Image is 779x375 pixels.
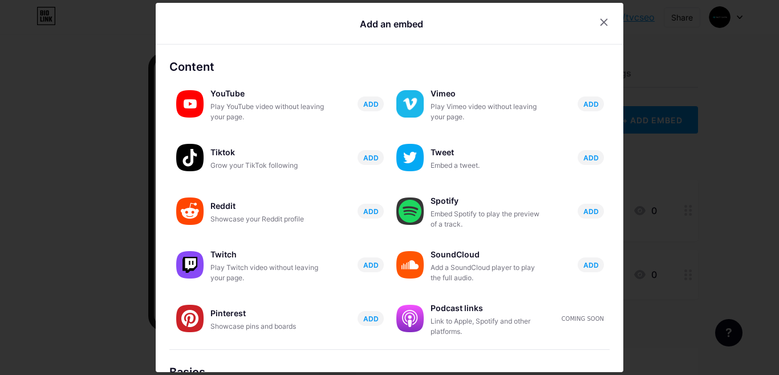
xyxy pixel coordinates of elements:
img: tiktok [176,144,204,171]
div: Vimeo [431,86,545,102]
div: SoundCloud [431,247,545,263]
div: Podcast links [431,300,545,316]
span: ADD [583,153,599,163]
button: ADD [578,150,604,165]
button: ADD [358,204,384,219]
span: ADD [363,153,379,163]
div: YouTube [210,86,324,102]
div: Showcase pins and boards [210,321,324,332]
div: Coming soon [562,314,604,323]
div: Spotify [431,193,545,209]
img: reddit [176,197,204,225]
div: Link to Apple, Spotify and other platforms. [431,316,545,337]
div: Embed a tweet. [431,160,545,171]
span: ADD [583,260,599,270]
img: podcastlinks [396,305,424,332]
button: ADD [578,257,604,272]
button: ADD [358,311,384,326]
span: ADD [363,314,379,324]
div: Embed Spotify to play the preview of a track. [431,209,545,229]
button: ADD [578,96,604,111]
span: ADD [583,99,599,109]
div: Grow your TikTok following [210,160,324,171]
div: Tiktok [210,144,324,160]
img: spotify [396,197,424,225]
div: Tweet [431,144,545,160]
div: Add a SoundCloud player to play the full audio. [431,263,545,283]
img: vimeo [396,90,424,118]
span: ADD [583,207,599,216]
img: youtube [176,90,204,118]
img: twitch [176,251,204,279]
div: Play Vimeo video without leaving your page. [431,102,545,122]
img: twitter [396,144,424,171]
div: Twitch [210,247,324,263]
span: ADD [363,99,379,109]
img: soundcloud [396,251,424,279]
div: Play Twitch video without leaving your page. [210,263,324,283]
button: ADD [358,257,384,272]
button: ADD [358,96,384,111]
img: pinterest [176,305,204,332]
button: ADD [578,204,604,219]
div: Add an embed [360,17,423,31]
span: ADD [363,260,379,270]
div: Content [169,58,610,75]
div: Pinterest [210,305,324,321]
div: Showcase your Reddit profile [210,214,324,224]
div: Play YouTube video without leaving your page. [210,102,324,122]
span: ADD [363,207,379,216]
div: Reddit [210,198,324,214]
button: ADD [358,150,384,165]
